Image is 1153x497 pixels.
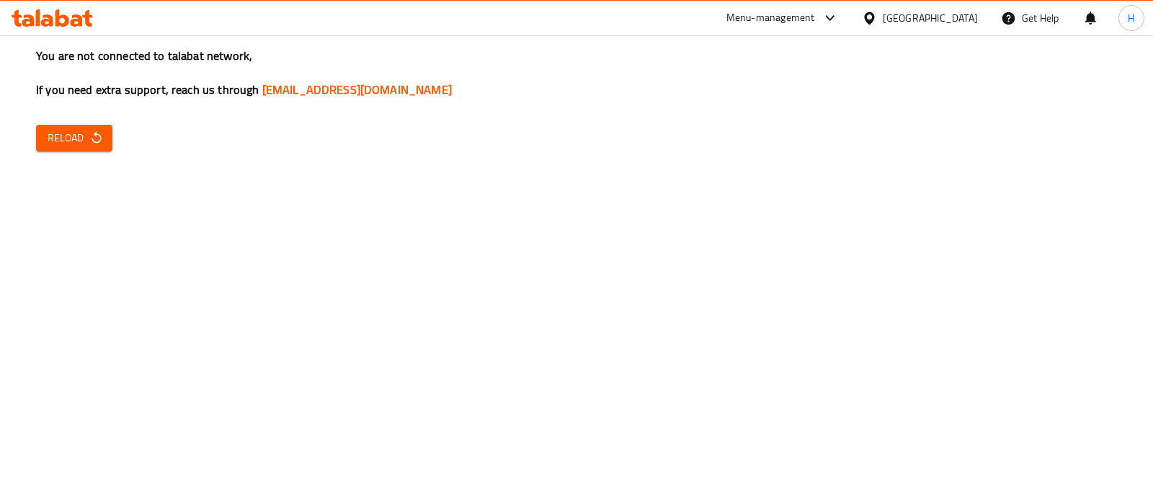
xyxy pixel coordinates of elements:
[262,79,452,100] a: [EMAIL_ADDRESS][DOMAIN_NAME]
[36,48,1117,98] h3: You are not connected to talabat network, If you need extra support, reach us through
[726,9,815,27] div: Menu-management
[883,10,978,26] div: [GEOGRAPHIC_DATA]
[36,125,112,151] button: Reload
[48,129,101,147] span: Reload
[1128,10,1134,26] span: H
